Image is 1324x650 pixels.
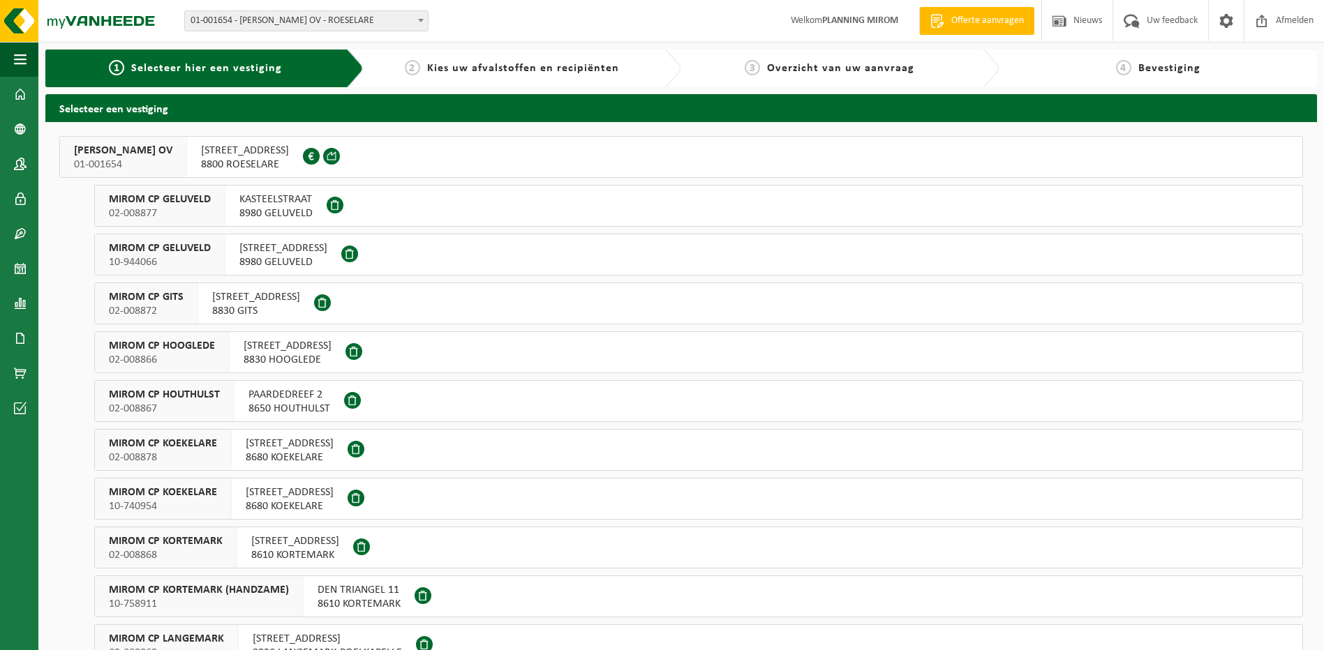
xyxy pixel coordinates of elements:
span: MIROM CP KORTEMARK (HANDZAME) [109,583,289,597]
span: MIROM CP KOEKELARE [109,485,217,499]
span: 4 [1116,60,1131,75]
span: MIROM CP HOOGLEDE [109,339,215,353]
span: Bevestiging [1138,63,1200,74]
button: MIROM CP HOUTHULST 02-008867 PAARDEDREEF 28650 HOUTHULST [94,380,1303,422]
span: 8980 GELUVELD [239,206,313,220]
span: Overzicht van uw aanvraag [767,63,914,74]
span: MIROM CP KORTEMARK [109,534,223,548]
span: 3 [745,60,760,75]
span: 2 [405,60,420,75]
button: MIROM CP GELUVELD 02-008877 KASTEELSTRAAT8980 GELUVELD [94,185,1303,227]
span: [STREET_ADDRESS] [244,339,332,353]
span: 8680 KOEKELARE [246,451,334,464]
span: 02-008877 [109,206,211,220]
span: 01-001654 - MIROM ROESELARE OV - ROESELARE [185,11,428,31]
span: 02-008868 [109,548,223,562]
span: Offerte aanvragen [948,14,1027,28]
span: [STREET_ADDRESS] [246,437,334,451]
span: 8830 HOOGLEDE [244,353,332,367]
span: [STREET_ADDRESS] [239,241,327,255]
a: Offerte aanvragen [919,7,1034,35]
button: MIROM CP GELUVELD 10-944066 [STREET_ADDRESS]8980 GELUVELD [94,234,1303,275]
span: 8610 KORTEMARK [318,597,401,611]
span: [STREET_ADDRESS] [201,144,289,158]
span: 8650 HOUTHULST [248,402,330,416]
span: MIROM CP GELUVELD [109,192,211,206]
strong: PLANNING MIROM [822,15,898,26]
span: MIROM CP KOEKELARE [109,437,217,451]
span: [STREET_ADDRESS] [253,632,402,646]
span: MIROM CP HOUTHULST [109,388,220,402]
span: [STREET_ADDRESS] [212,290,300,304]
button: MIROM CP KOEKELARE 10-740954 [STREET_ADDRESS]8680 KOEKELARE [94,478,1303,520]
span: 02-008867 [109,402,220,416]
span: 01-001654 - MIROM ROESELARE OV - ROESELARE [184,10,429,31]
span: 10-944066 [109,255,211,269]
span: [PERSON_NAME] OV [74,144,172,158]
span: [STREET_ADDRESS] [251,534,339,548]
button: [PERSON_NAME] OV 01-001654 [STREET_ADDRESS]8800 ROESELARE [59,136,1303,178]
span: Selecteer hier een vestiging [131,63,282,74]
span: 02-008866 [109,353,215,367]
span: MIROM CP GELUVELD [109,241,211,255]
span: 8680 KOEKELARE [246,499,334,513]
span: Kies uw afvalstoffen en recipiënten [427,63,619,74]
span: 02-008878 [109,451,217,464]
span: 8800 ROESELARE [201,158,289,172]
button: MIROM CP KOEKELARE 02-008878 [STREET_ADDRESS]8680 KOEKELARE [94,429,1303,471]
h2: Selecteer een vestiging [45,94,1317,121]
span: PAARDEDREEF 2 [248,388,330,402]
button: MIROM CP GITS 02-008872 [STREET_ADDRESS]8830 GITS [94,282,1303,324]
span: 8610 KORTEMARK [251,548,339,562]
button: MIROM CP KORTEMARK 02-008868 [STREET_ADDRESS]8610 KORTEMARK [94,527,1303,568]
button: MIROM CP KORTEMARK (HANDZAME) 10-758911 DEN TRIANGEL 118610 KORTEMARK [94,575,1303,617]
span: 10-758911 [109,597,289,611]
span: [STREET_ADDRESS] [246,485,334,499]
span: 8830 GITS [212,304,300,318]
span: 8980 GELUVELD [239,255,327,269]
span: 10-740954 [109,499,217,513]
span: 02-008872 [109,304,184,318]
span: MIROM CP GITS [109,290,184,304]
span: DEN TRIANGEL 11 [318,583,401,597]
button: MIROM CP HOOGLEDE 02-008866 [STREET_ADDRESS]8830 HOOGLEDE [94,331,1303,373]
span: 1 [109,60,124,75]
span: MIROM CP LANGEMARK [109,632,224,646]
span: 01-001654 [74,158,172,172]
span: KASTEELSTRAAT [239,192,313,206]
